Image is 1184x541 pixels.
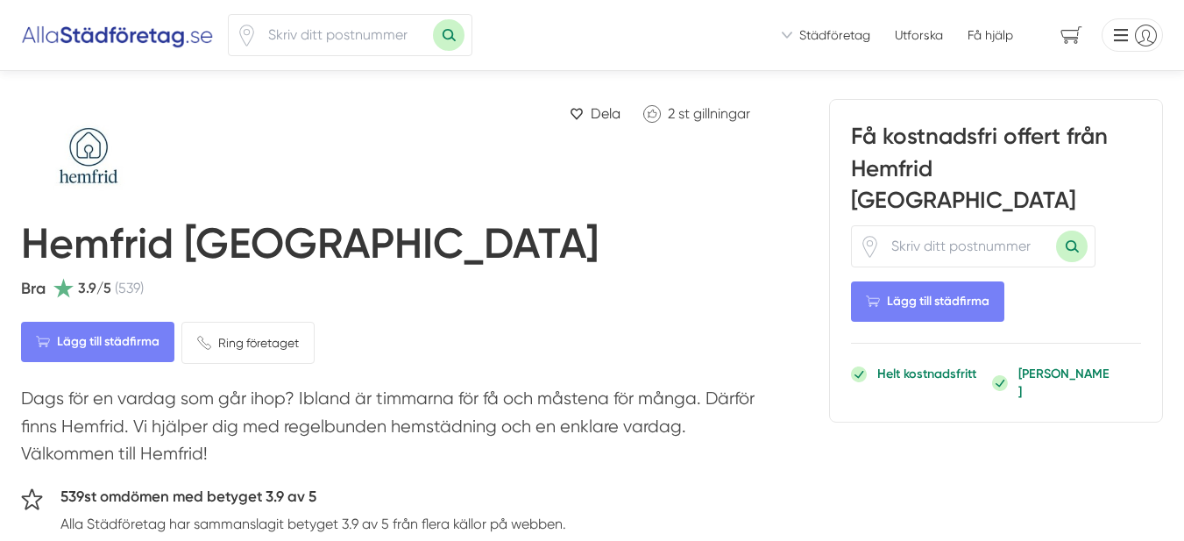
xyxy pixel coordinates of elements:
a: Dela [563,99,627,128]
input: Skriv ditt postnummer [881,226,1056,267]
p: [PERSON_NAME] [1018,365,1112,400]
span: st gillningar [678,105,750,122]
span: Klicka för att använda din position. [236,25,258,46]
: Lägg till städfirma [21,322,174,362]
: Lägg till städfirma [851,281,1004,322]
span: Klicka för att använda din position. [859,236,881,258]
img: Hemfrid Göteborg logotyp [21,99,214,204]
span: navigation-cart [1048,20,1095,51]
button: Sök med postnummer [433,19,464,51]
a: Klicka för att gilla Hemfrid Göteborg [635,99,759,128]
span: Bra [21,279,46,298]
a: Utforska [895,26,943,44]
a: Ring företaget [181,322,315,364]
span: 2 [668,105,675,122]
p: Alla Städföretag har sammanslagit betyget 3.9 av 5 från flera källor på webben. [60,513,566,535]
button: Sök med postnummer [1056,231,1088,262]
span: (539) [115,277,144,299]
h1: Hemfrid [GEOGRAPHIC_DATA] [21,218,599,276]
h3: Få kostnadsfri offert från Hemfrid [GEOGRAPHIC_DATA] [851,121,1141,225]
img: Alla Städföretag [21,21,214,49]
input: Skriv ditt postnummer [258,15,433,55]
span: Städföretag [799,26,870,44]
span: Få hjälp [968,26,1013,44]
svg: Pin / Karta [236,25,258,46]
span: Dela [591,103,620,125]
p: Dags för en vardag som går ihop? Ibland är timmarna för få och måstena för många. Därför finns He... [21,385,759,476]
span: 3.9/5 [78,277,111,299]
h5: 539st omdömen med betyget 3.9 av 5 [60,485,566,513]
span: Ring företaget [218,333,299,352]
p: Helt kostnadsfritt [877,365,976,382]
svg: Pin / Karta [859,236,881,258]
